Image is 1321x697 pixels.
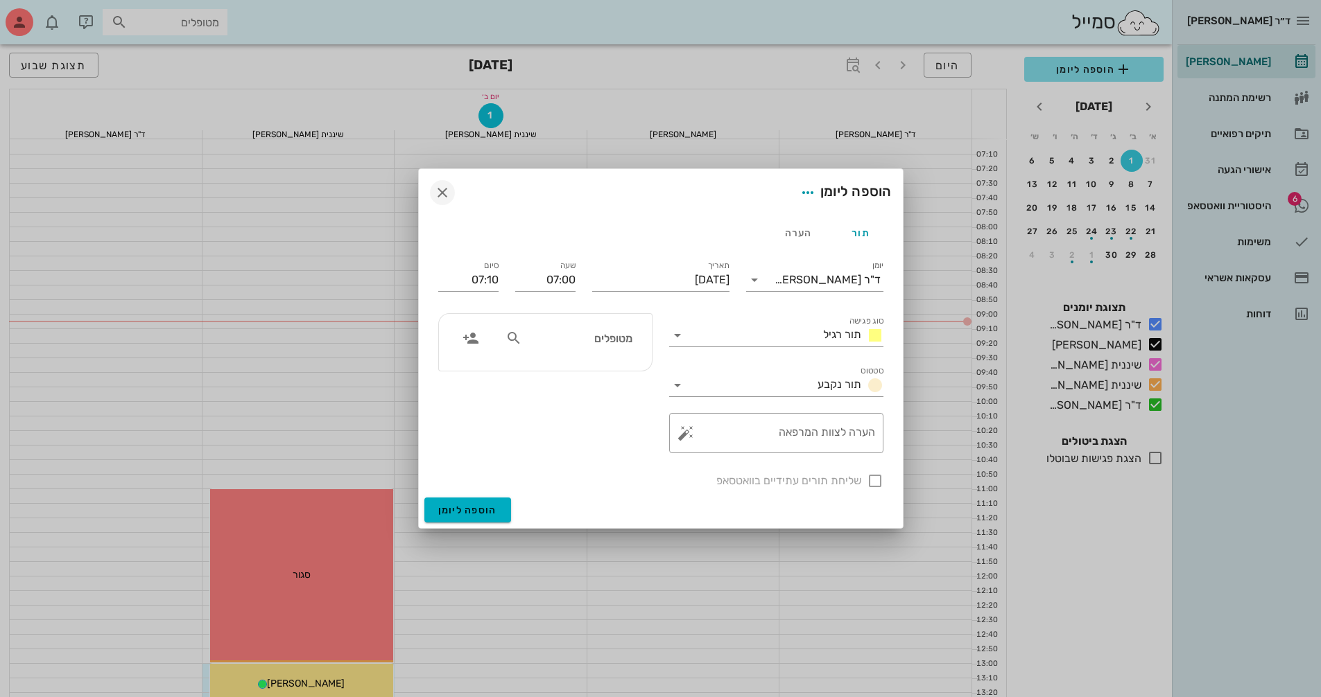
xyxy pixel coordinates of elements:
label: סטטוס [861,366,883,376]
label: סוג פגישה [849,316,883,326]
div: הערה [767,216,829,249]
span: תור רגיל [823,328,861,341]
div: ד"ר [PERSON_NAME] [775,274,881,286]
span: תור נקבע [818,378,861,391]
div: סטטוסתור נקבע [669,374,883,396]
div: תור [829,216,892,249]
div: יומןד"ר [PERSON_NAME] [746,269,883,291]
span: הוספה ליומן [438,504,497,516]
label: תאריך [707,261,729,271]
label: יומן [872,261,883,271]
label: סיום [484,261,499,271]
div: הוספה ליומן [795,180,892,205]
button: הוספה ליומן [424,497,511,522]
label: שעה [560,261,576,271]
